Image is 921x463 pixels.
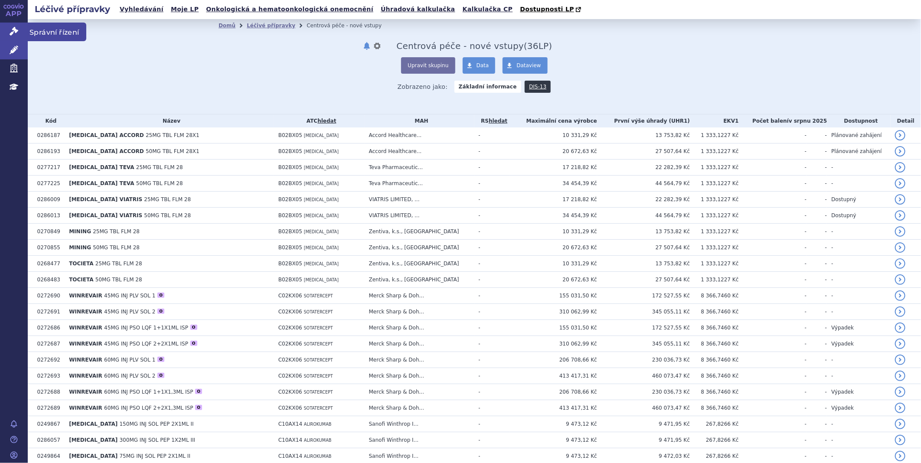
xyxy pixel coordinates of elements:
[895,226,905,237] a: detail
[510,336,597,352] td: 310 062,99 Kč
[807,272,827,288] td: -
[807,304,827,320] td: -
[33,114,65,127] th: Kód
[895,258,905,269] a: detail
[739,208,807,224] td: -
[739,272,807,288] td: -
[65,114,274,127] th: Název
[510,208,597,224] td: 34 454,39 Kč
[474,368,510,384] td: -
[69,228,91,235] span: MINING
[690,240,739,256] td: 1 333,1227 Kč
[69,212,142,218] span: [MEDICAL_DATA] VIATRIS
[474,240,510,256] td: -
[69,357,102,363] span: WINREVAIR
[136,180,183,186] span: 50MG TBL FLM 28
[827,384,891,400] td: Výpadek
[365,143,474,160] td: Accord Healthcare...
[807,160,827,176] td: -
[69,325,102,331] span: WINREVAIR
[690,208,739,224] td: 1 333,1227 Kč
[474,256,510,272] td: -
[827,272,891,288] td: -
[157,357,164,362] div: O
[474,114,510,127] th: RS
[739,384,807,400] td: -
[93,228,140,235] span: 25MG TBL FLM 28
[895,403,905,413] a: detail
[365,400,474,416] td: Merck Sharp & Doh...
[597,224,690,240] td: 13 753,82 Kč
[304,149,339,154] span: [MEDICAL_DATA]
[510,192,597,208] td: 17 218,82 Kč
[597,114,690,127] th: První výše úhrady (UHR1)
[510,320,597,336] td: 155 031,50 Kč
[597,272,690,288] td: 27 507,64 Kč
[33,192,65,208] td: 0286009
[474,336,510,352] td: -
[69,132,144,138] span: [MEDICAL_DATA] ACCORD
[789,118,827,124] span: v srpnu 2025
[597,208,690,224] td: 44 564,79 Kč
[33,240,65,256] td: 0270855
[304,229,339,234] span: [MEDICAL_DATA]
[895,210,905,221] a: detail
[827,400,891,416] td: Výpadek
[365,288,474,304] td: Merck Sharp & Doh...
[895,306,905,317] a: detail
[510,160,597,176] td: 17 218,82 Kč
[739,224,807,240] td: -
[895,371,905,381] a: detail
[33,368,65,384] td: 0272693
[516,62,541,68] span: Dataview
[690,192,739,208] td: 1 333,1227 Kč
[69,277,93,283] span: TOCIETA
[278,148,302,154] span: B02BX05
[510,352,597,368] td: 206 708,66 Kč
[739,114,827,127] th: Počet balení
[304,293,333,298] span: SOTATERCEPT
[136,164,183,170] span: 25MG TBL FLM 28
[807,256,827,272] td: -
[510,256,597,272] td: 10 331,29 Kč
[33,160,65,176] td: 0277217
[827,288,891,304] td: -
[304,261,339,266] span: [MEDICAL_DATA]
[527,41,539,51] span: 36
[807,288,827,304] td: -
[304,165,339,170] span: [MEDICAL_DATA]
[33,400,65,416] td: 0272689
[157,293,164,298] div: O
[827,336,891,352] td: Výpadek
[373,41,382,51] button: nastavení
[690,400,739,416] td: 8 366,7460 Kč
[895,339,905,349] a: detail
[895,355,905,365] a: detail
[739,400,807,416] td: -
[525,81,551,93] a: DIS-13
[278,277,302,283] span: B02BX05
[827,320,891,336] td: Výpadek
[274,114,365,127] th: ATC
[510,384,597,400] td: 206 708,66 Kč
[278,212,302,218] span: B02BX05
[510,143,597,160] td: 20 672,63 Kč
[69,245,91,251] span: MINING
[739,160,807,176] td: -
[95,277,142,283] span: 50MG TBL FLM 28
[33,208,65,224] td: 0286013
[365,192,474,208] td: VIATRIS LIMITED, ...
[365,304,474,320] td: Merck Sharp & Doh...
[690,143,739,160] td: 1 333,1227 Kč
[895,323,905,333] a: detail
[104,357,155,363] span: 60MG INJ PLV SOL 1
[690,176,739,192] td: 1 333,1227 Kč
[827,256,891,272] td: -
[739,288,807,304] td: -
[401,57,455,74] button: Upravit skupinu
[690,224,739,240] td: 1 333,1227 Kč
[524,41,552,51] span: ( LP)
[219,23,235,29] a: Domů
[597,143,690,160] td: 27 507,64 Kč
[739,352,807,368] td: -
